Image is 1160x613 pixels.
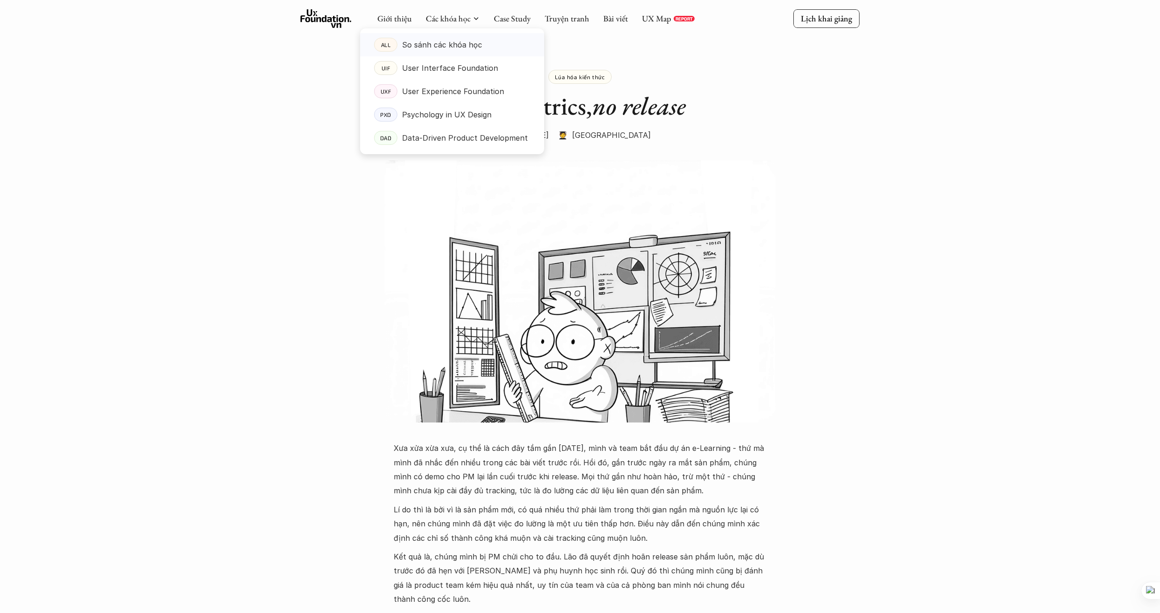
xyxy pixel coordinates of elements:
a: Case Study [494,13,531,24]
p: Lúa hóa kiến thức [555,74,605,80]
p: Data-Driven Product Development [402,131,528,145]
a: Giới thiệu [377,13,412,24]
a: UIFUser Interface Foundation [360,56,544,80]
p: UIF [382,65,390,71]
a: Bài viết [603,13,628,24]
p: So sánh các khóa học [402,38,482,52]
p: Lịch khai giảng [801,13,852,24]
p: User Experience Foundation [402,84,504,98]
a: Truyện tranh [545,13,589,24]
p: REPORT [676,16,693,21]
a: ALLSo sánh các khóa học [360,33,544,56]
p: ALL [381,41,391,48]
a: Các khóa học [426,13,471,24]
a: DADData-Driven Product Development [360,126,544,150]
a: PXDPsychology in UX Design [360,103,544,126]
a: UX Map [642,13,671,24]
p: Kết quả là, chúng mình bị PM chửi cho to đầu. Lão đã quyết định hoãn release sản phẩm luôn, mặc d... [394,550,766,606]
a: UXFUser Experience Foundation [360,80,544,103]
p: Lí do thì là bởi vì là sản phẩm mới, có quá nhiều thứ phải làm trong thời gian ngắn mà nguồn lực ... [394,503,766,545]
p: User Interface Foundation [402,61,498,75]
p: Xưa xửa xừa xưa, cụ thể là cách đây tầm gần [DATE], mình và team bắt đầu dự án e-Learning - thứ m... [394,441,766,498]
a: Lịch khai giảng [793,9,860,27]
p: DAD [380,135,392,141]
p: 🧑‍🎓 [GEOGRAPHIC_DATA] [558,128,651,142]
p: UXF [381,88,391,95]
em: no release [592,89,686,122]
p: PXD [380,111,391,118]
h1: No metrics, [394,91,766,121]
p: Psychology in UX Design [402,108,491,122]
